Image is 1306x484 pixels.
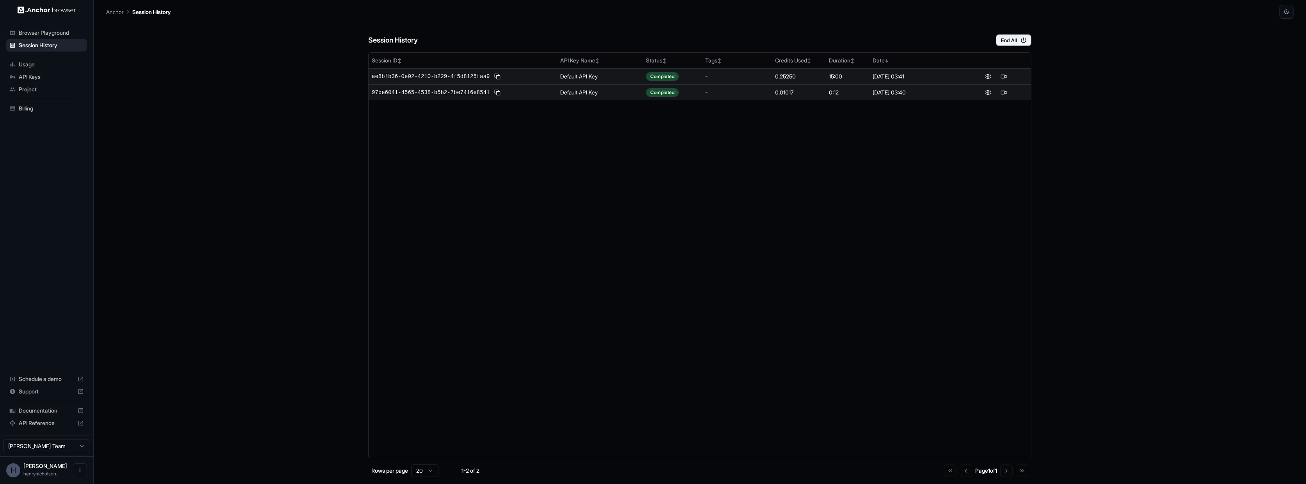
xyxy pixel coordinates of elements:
span: Billing [19,105,84,112]
div: Completed [646,88,679,97]
p: Session History [132,8,171,16]
nav: breadcrumb [106,7,171,16]
div: Date [873,57,958,64]
span: API Reference [19,419,75,427]
div: API Keys [6,71,87,83]
div: 15:00 [829,73,866,80]
div: - [705,73,769,80]
button: Open menu [73,463,87,477]
div: H [6,463,20,477]
p: Anchor [106,8,124,16]
div: API Reference [6,417,87,429]
span: Henry Nicholson [23,463,67,469]
span: Usage [19,60,84,68]
span: Project [19,85,84,93]
td: Default API Key [557,84,643,100]
div: Session History [6,39,87,52]
span: ↕ [807,58,811,64]
td: Default API Key [557,68,643,84]
h6: Session History [368,35,418,46]
button: End All [996,34,1031,46]
div: 0.01017 [775,89,823,96]
span: ↕ [595,58,599,64]
div: Browser Playground [6,27,87,39]
span: Browser Playground [19,29,84,37]
p: Rows per page [371,467,408,475]
span: ↕ [850,58,854,64]
div: Billing [6,102,87,115]
span: ↕ [397,58,401,64]
div: Usage [6,58,87,71]
div: Tags [705,57,769,64]
span: Schedule a demo [19,375,75,383]
div: Credits Used [775,57,823,64]
div: [DATE] 03:40 [873,89,958,96]
div: Completed [646,72,679,81]
div: 0.25250 [775,73,823,80]
span: henrynicholson77@gmail.com [23,471,60,477]
div: Schedule a demo [6,373,87,385]
div: 1-2 of 2 [451,467,490,475]
span: Documentation [19,407,75,415]
span: API Keys [19,73,84,81]
div: Duration [829,57,866,64]
div: - [705,89,769,96]
div: Status [646,57,699,64]
span: Session History [19,41,84,49]
div: Documentation [6,404,87,417]
img: Anchor Logo [18,6,76,14]
div: Session ID [372,57,554,64]
div: Project [6,83,87,96]
div: [DATE] 03:41 [873,73,958,80]
span: ↓ [885,58,889,64]
span: ↕ [717,58,721,64]
div: Page 1 of 1 [975,467,997,475]
div: API Key Name [560,57,640,64]
span: Support [19,388,75,395]
span: ↕ [662,58,666,64]
div: 0:12 [829,89,866,96]
span: ae8bfb36-0e02-4210-b229-4f5d8125faa9 [372,73,490,80]
div: Support [6,385,87,398]
span: 97be6041-4565-4538-b5b2-7be7416e8541 [372,89,490,96]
